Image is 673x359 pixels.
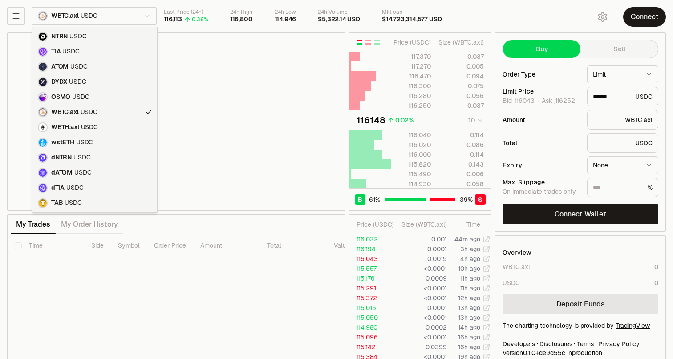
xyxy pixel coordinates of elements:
img: WETH.axl Logo [39,123,47,131]
span: WBTC.axl [51,108,79,116]
img: DYDX Logo [39,78,47,86]
span: TIA [51,48,61,56]
span: USDC [76,139,93,147]
span: dNTRN [51,154,72,162]
span: USDC [70,63,87,71]
img: ATOM Logo [39,63,47,71]
img: dTIA Logo [39,184,47,192]
img: dATOM Logo [39,169,47,177]
span: ATOM [51,63,69,71]
span: OSMO [51,93,70,101]
span: USDC [81,108,97,116]
span: wstETH [51,139,74,147]
span: USDC [62,48,79,56]
img: TIA Logo [39,48,47,56]
span: TAB [51,199,63,207]
span: USDC [69,33,86,41]
span: USDC [66,184,83,192]
img: wstETH Logo [39,139,47,147]
span: WETH.axl [51,123,79,131]
span: NTRN [51,33,68,41]
span: USDC [69,78,86,86]
img: dNTRN Logo [39,154,47,162]
span: USDC [72,93,89,101]
span: USDC [73,154,90,162]
span: USDC [81,123,98,131]
img: TAB Logo [39,199,47,207]
img: WBTC.axl Logo [39,108,47,116]
span: dATOM [51,169,73,177]
span: USDC [74,169,91,177]
img: NTRN Logo [39,33,47,41]
span: DYDX [51,78,67,86]
span: USDC [65,199,81,207]
img: OSMO Logo [39,93,47,101]
span: dTIA [51,184,65,192]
